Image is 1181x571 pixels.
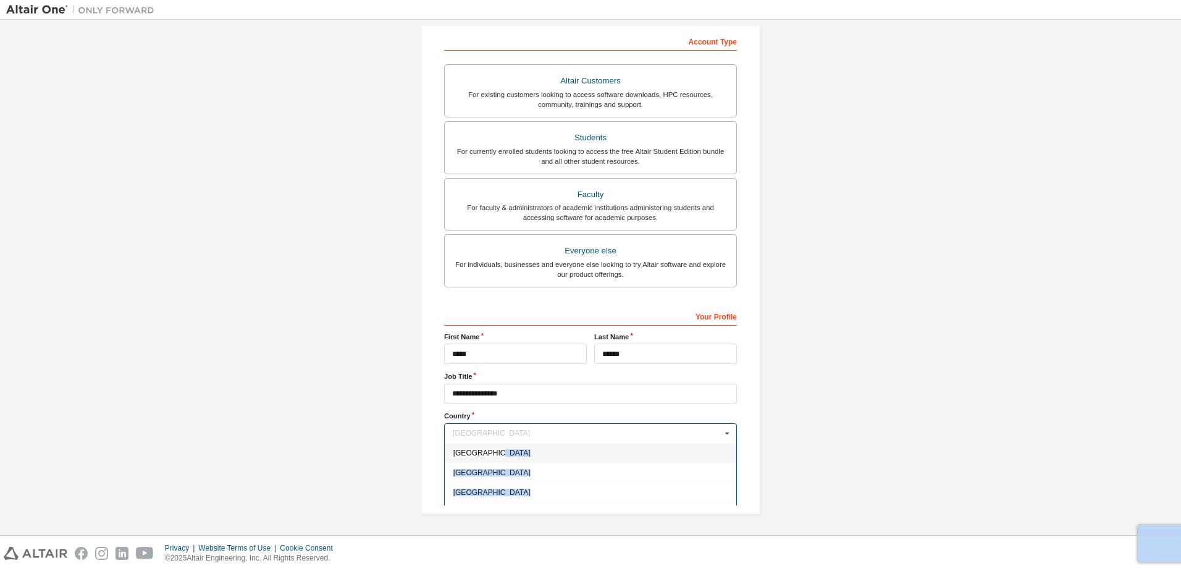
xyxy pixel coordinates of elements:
[444,371,737,381] label: Job Title
[136,547,154,560] img: youtube.svg
[75,547,88,560] img: facebook.svg
[452,129,729,146] div: Students
[594,332,737,342] label: Last Name
[452,146,729,166] div: For currently enrolled students looking to access the free Altair Student Edition bundle and all ...
[4,547,67,560] img: altair_logo.svg
[453,449,728,457] span: [GEOGRAPHIC_DATA]
[280,543,340,553] div: Cookie Consent
[452,260,729,279] div: For individuals, businesses and everyone else looking to try Altair software and explore our prod...
[116,547,128,560] img: linkedin.svg
[444,411,737,421] label: Country
[452,242,729,260] div: Everyone else
[452,90,729,109] div: For existing customers looking to access software downloads, HPC resources, community, trainings ...
[95,547,108,560] img: instagram.svg
[6,4,161,16] img: Altair One
[452,186,729,203] div: Faculty
[453,489,728,496] span: [GEOGRAPHIC_DATA]
[444,306,737,326] div: Your Profile
[198,543,280,553] div: Website Terms of Use
[444,31,737,51] div: Account Type
[165,543,198,553] div: Privacy
[444,332,587,342] label: First Name
[452,203,729,222] div: For faculty & administrators of academic institutions administering students and accessing softwa...
[453,469,728,476] span: [GEOGRAPHIC_DATA]
[165,553,340,564] p: © 2025 Altair Engineering, Inc. All Rights Reserved.
[452,72,729,90] div: Altair Customers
